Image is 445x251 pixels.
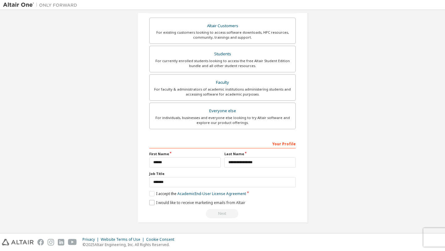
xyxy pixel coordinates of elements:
div: Altair Customers [153,22,292,30]
div: Provide a valid email to continue [149,209,296,218]
div: Website Terms of Use [101,237,146,242]
div: Your Profile [149,138,296,148]
label: Job Title [149,171,296,176]
div: Cookie Consent [146,237,178,242]
div: Students [153,50,292,58]
img: altair_logo.svg [2,239,34,245]
label: I would like to receive marketing emails from Altair [149,200,245,205]
img: Altair One [3,2,80,8]
label: First Name [149,151,221,156]
img: facebook.svg [37,239,44,245]
div: For individuals, businesses and everyone else looking to try Altair software and explore our prod... [153,115,292,125]
div: Faculty [153,78,292,87]
div: For existing customers looking to access software downloads, HPC resources, community, trainings ... [153,30,292,40]
div: Privacy [83,237,101,242]
img: instagram.svg [48,239,54,245]
img: linkedin.svg [58,239,64,245]
label: Last Name [224,151,296,156]
label: I accept the [149,191,246,196]
p: © 2025 Altair Engineering, Inc. All Rights Reserved. [83,242,178,247]
a: Academic End-User License Agreement [177,191,246,196]
div: For currently enrolled students looking to access the free Altair Student Edition bundle and all ... [153,58,292,68]
div: For faculty & administrators of academic institutions administering students and accessing softwa... [153,87,292,97]
img: youtube.svg [68,239,77,245]
div: Everyone else [153,107,292,115]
